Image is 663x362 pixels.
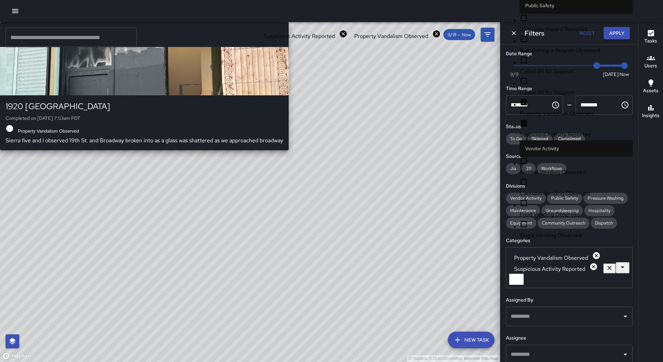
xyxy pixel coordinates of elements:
span: Brandishing a Weapon Observed [520,46,633,55]
li: Vendor Activity [520,140,633,157]
button: Tasks [638,25,663,50]
h6: Insights [642,112,660,120]
span: Called 911 for Support [520,67,633,76]
h6: Tasks [644,37,657,45]
button: Assets [638,75,663,99]
span: Alcohol Vending Observed [520,168,633,177]
span: Property Vandalism Observed [510,254,592,261]
span: Cannabis Vending Observed [520,189,633,198]
span: Suspicious Activity Reported [510,265,589,273]
div: 1920 [GEOGRAPHIC_DATA] [6,101,283,112]
button: Open [621,350,630,359]
span: Property Vandalism Observed [350,32,432,40]
span: Property Vandalism Observed [14,128,83,134]
div: Suspicious Activity Reported [260,30,347,40]
span: Suspicious Activity Reported [260,32,339,40]
div: Property Vandalism Observed [510,251,609,261]
span: 311 Safety Hazard Reported [520,25,633,34]
p: Sierra five and I observed 19th St. and Broadway broken into as a glass was shattered as we appro... [6,136,283,145]
h6: Assignee [506,334,633,342]
button: Insights [638,99,663,124]
span: Property Vandalism Observed [520,109,633,118]
p: Completed on [DATE] 7:53am PDT [6,115,283,122]
button: Open [621,312,630,321]
span: Called 911 for Support [520,88,633,97]
button: Close [616,262,630,273]
span: Sierra 4 [25,31,283,38]
div: Suspicious Activity Reported [510,263,609,273]
span: Suspicious Activity Reported [520,131,633,139]
h6: Users [644,62,657,70]
h6: Assets [643,87,659,95]
button: Users [638,50,663,75]
span: 9/18 — Now [443,32,475,38]
span: Food Vending Observed [520,210,633,219]
button: Filters [481,28,494,41]
h6: Assigned By [506,296,633,304]
button: New Task [448,332,494,348]
button: Clear [603,263,616,273]
div: Property Vandalism Observed [350,30,441,40]
span: Illegal Vending Observed [520,231,633,240]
